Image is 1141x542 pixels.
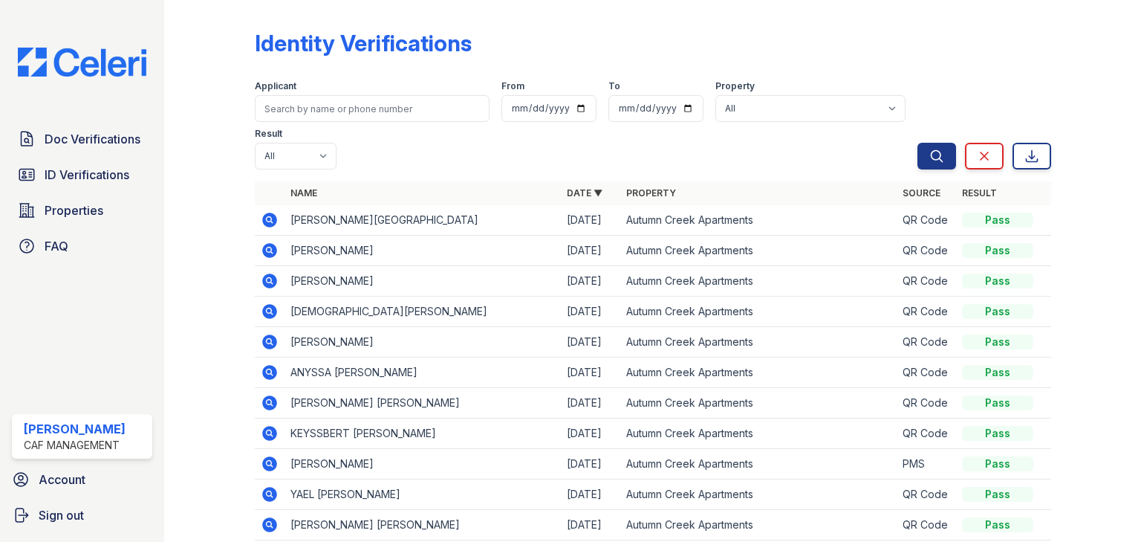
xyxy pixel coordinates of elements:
td: [PERSON_NAME] [285,327,561,358]
td: [DATE] [561,388,620,419]
span: Sign out [39,506,84,524]
td: Autumn Creek Apartments [620,419,897,449]
td: Autumn Creek Apartments [620,388,897,419]
img: CE_Logo_Blue-a8612792a0a2168367f1c8372b55b34899dd931a85d93a1a3d3e32e68fde9ad4.png [6,48,158,77]
a: Name [290,187,317,199]
td: [DATE] [561,510,620,541]
td: QR Code [897,419,956,449]
a: ID Verifications [12,160,152,190]
div: Pass [962,396,1033,410]
div: CAF Management [24,438,126,453]
label: Result [255,128,282,140]
td: [DATE] [561,449,620,480]
span: ID Verifications [45,166,129,184]
td: [DATE] [561,266,620,297]
a: Property [626,187,676,199]
div: Pass [962,304,1033,319]
td: QR Code [897,297,956,327]
td: QR Code [897,266,956,297]
td: [DATE] [561,297,620,327]
td: [DATE] [561,327,620,358]
div: Pass [962,487,1033,502]
div: Pass [962,365,1033,380]
a: Account [6,465,158,494]
td: ANYSSA [PERSON_NAME] [285,358,561,388]
label: To [608,80,620,92]
div: Pass [962,213,1033,228]
span: Doc Verifications [45,130,140,148]
td: [PERSON_NAME] [285,266,561,297]
td: [PERSON_NAME] [PERSON_NAME] [285,388,561,419]
a: FAQ [12,231,152,261]
div: Identity Verifications [255,30,472,57]
td: [DATE] [561,236,620,266]
td: QR Code [897,205,956,236]
td: Autumn Creek Apartments [620,236,897,266]
td: [DATE] [561,358,620,388]
label: Property [715,80,755,92]
div: Pass [962,335,1033,349]
div: Pass [962,243,1033,258]
td: Autumn Creek Apartments [620,449,897,480]
td: [DATE] [561,419,620,449]
span: FAQ [45,237,68,255]
span: Properties [45,201,103,219]
td: QR Code [897,388,956,419]
td: PMS [897,449,956,480]
td: [PERSON_NAME] [PERSON_NAME] [285,510,561,541]
td: [PERSON_NAME][GEOGRAPHIC_DATA] [285,205,561,236]
td: [DATE] [561,480,620,510]
td: QR Code [897,510,956,541]
td: Autumn Creek Apartments [620,358,897,388]
td: QR Code [897,480,956,510]
span: Account [39,471,85,488]
div: Pass [962,517,1033,532]
label: Applicant [255,80,296,92]
a: Doc Verifications [12,124,152,154]
div: Pass [962,456,1033,471]
a: Source [903,187,940,199]
label: From [501,80,524,92]
td: [PERSON_NAME] [285,449,561,480]
a: Sign out [6,500,158,530]
a: Date ▼ [567,187,602,199]
td: Autumn Creek Apartments [620,266,897,297]
td: QR Code [897,327,956,358]
div: Pass [962,426,1033,441]
td: [DATE] [561,205,620,236]
td: Autumn Creek Apartments [620,205,897,236]
td: YAEL [PERSON_NAME] [285,480,561,510]
div: Pass [962,274,1033,288]
input: Search by name or phone number [255,95,490,122]
td: [PERSON_NAME] [285,236,561,266]
td: [DEMOGRAPHIC_DATA][PERSON_NAME] [285,297,561,327]
td: Autumn Creek Apartments [620,480,897,510]
div: [PERSON_NAME] [24,420,126,438]
td: Autumn Creek Apartments [620,510,897,541]
td: QR Code [897,358,956,388]
td: Autumn Creek Apartments [620,327,897,358]
a: Properties [12,196,152,225]
a: Result [962,187,997,199]
td: KEYSSBERT [PERSON_NAME] [285,419,561,449]
td: Autumn Creek Apartments [620,297,897,327]
td: QR Code [897,236,956,266]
